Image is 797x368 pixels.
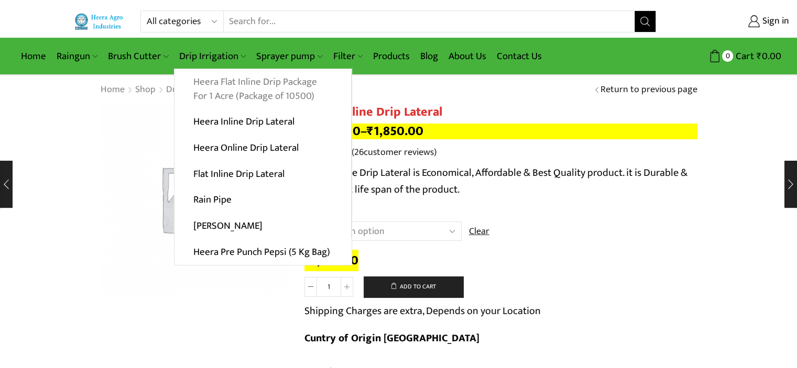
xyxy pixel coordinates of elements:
[224,11,635,32] input: Search for...
[174,44,251,69] a: Drip Irrigation
[166,83,224,97] a: Drip Irrigation
[635,11,656,32] button: Search button
[469,225,489,239] a: Clear options
[367,120,423,142] bdi: 1,850.00
[722,50,733,61] span: 0
[304,105,697,120] h1: Heera Inline Drip Lateral
[174,239,352,265] a: Heera Pre Punch Pepsi (5 Kg Bag)
[174,161,351,187] a: Flat Inline Drip Lateral
[757,48,762,64] span: ₹
[304,303,541,319] p: Shipping Charges are extra, Depends on your Location
[304,164,697,198] p: Heera Inline Drip Lateral is Economical, Affordable & Best Quality product. it is Durable & has a...
[135,83,156,97] a: Shop
[667,47,781,66] a: 0 Cart ₹0.00
[364,276,463,297] button: Add to cart
[174,69,351,109] a: Heera Flat Inline Drip Package For 1 Acre (Package of 10500)
[354,144,364,160] span: 26
[174,213,351,239] a: [PERSON_NAME]
[100,83,224,97] nav: Breadcrumb
[100,83,125,97] a: Home
[492,44,547,69] a: Contact Us
[443,44,492,69] a: About Us
[174,109,351,135] a: Heera Inline Drip Lateral
[368,44,415,69] a: Products
[601,83,697,97] a: Return to previous page
[251,44,327,69] a: Sprayer pump
[51,44,103,69] a: Raingun
[103,44,173,69] a: Brush Cutter
[760,15,789,28] span: Sign in
[757,48,781,64] bdi: 0.00
[304,329,479,347] b: Cuntry of Origin [GEOGRAPHIC_DATA]
[352,146,436,160] a: (26customer reviews)
[415,44,443,69] a: Blog
[174,135,351,161] a: Heera Online Drip Lateral
[304,124,697,139] p: –
[733,49,754,63] span: Cart
[174,187,351,213] a: Rain Pipe
[16,44,51,69] a: Home
[367,120,374,142] span: ₹
[317,277,341,297] input: Product quantity
[100,105,289,293] img: Placeholder
[328,44,368,69] a: Filter
[672,12,789,31] a: Sign in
